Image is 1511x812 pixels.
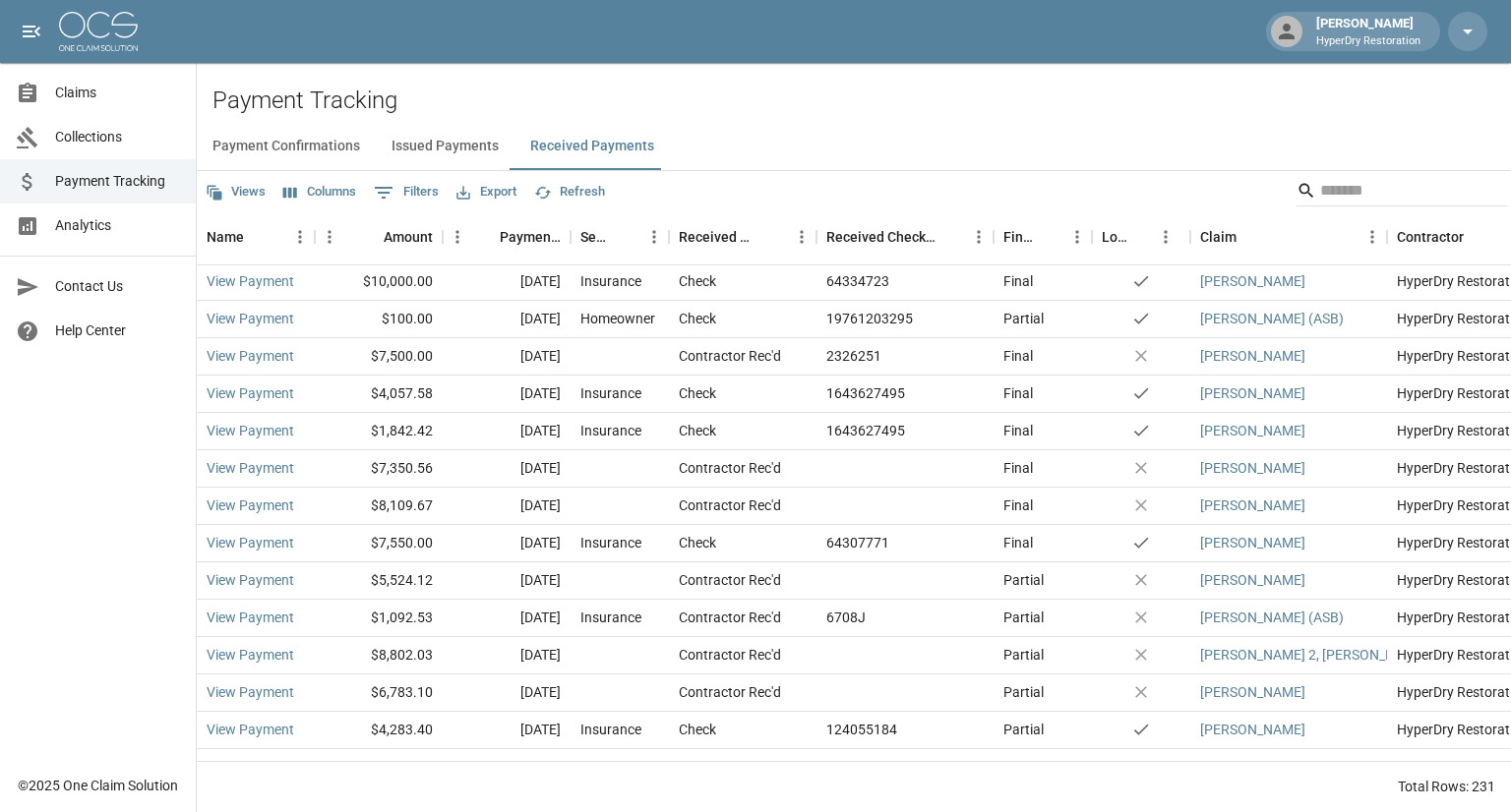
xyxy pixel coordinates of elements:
[443,637,571,674] div: [DATE]
[580,271,641,291] div: Insurance
[384,209,433,264] div: Amount
[679,757,716,777] div: Check
[826,383,905,403] div: 1643627495
[826,209,937,264] div: Received Check Number
[207,346,294,366] a: View Payment
[679,309,716,328] div: Check
[207,421,294,440] a: View Payment
[443,450,571,488] div: [DATE]
[207,682,294,702] a: View Payment
[207,458,294,478] a: View Payment
[207,608,294,627] a: View Payment
[443,338,571,376] div: [DATE]
[315,637,443,674] div: $8,802.03
[580,533,641,552] div: Insurance
[639,222,669,252] button: Menu
[580,421,641,440] div: Insurance
[1200,271,1305,291] a: [PERSON_NAME]
[285,222,315,252] button: Menu
[679,421,716,440] div: Check
[1297,175,1507,210] div: Search
[1003,608,1044,627] div: Partial
[1003,757,1044,777] div: Partial
[55,320,180,341] span: Help Center
[18,776,178,795] div: © 2025 One Claim Solution
[207,209,244,264] div: Name
[1003,209,1035,264] div: Final/Partial
[1398,777,1495,796] div: Total Rows: 231
[443,301,571,338] div: [DATE]
[1062,222,1092,252] button: Menu
[759,223,787,251] button: Sort
[472,223,500,251] button: Sort
[1200,608,1344,627] a: [PERSON_NAME] (ASB)
[315,712,443,749] div: $4,283.40
[826,421,905,440] div: 1643627495
[580,209,612,264] div: Sender
[826,608,866,627] div: 6708J
[55,127,180,147] span: Collections
[207,533,294,552] a: View Payment
[1397,209,1464,264] div: Contractor
[1003,346,1033,366] div: Final
[1200,757,1305,777] a: [PERSON_NAME]
[1200,645,1427,665] a: [PERSON_NAME] 2, [PERSON_NAME]
[529,177,610,207] button: Refresh
[826,757,905,777] div: 6335505812
[787,222,816,252] button: Menu
[679,209,759,264] div: Received Method
[443,712,571,749] div: [DATE]
[571,209,669,264] div: Sender
[197,123,1511,170] div: dynamic tabs
[207,645,294,665] a: View Payment
[443,263,571,301] div: [DATE]
[201,177,271,207] button: Views
[1200,458,1305,478] a: [PERSON_NAME]
[1003,570,1044,590] div: Partial
[55,171,180,192] span: Payment Tracking
[1200,570,1305,590] a: [PERSON_NAME]
[443,525,571,562] div: [DATE]
[59,12,138,51] img: ocs-logo-white-transparent.png
[315,450,443,488] div: $7,350.56
[1003,495,1033,515] div: Final
[994,209,1092,264] div: Final/Partial
[514,123,670,170] button: Received Payments
[1358,222,1387,252] button: Menu
[1200,383,1305,403] a: [PERSON_NAME]
[1151,222,1180,252] button: Menu
[826,309,913,328] div: 19761203295
[207,757,294,777] a: View Payment
[207,495,294,515] a: View Payment
[580,608,641,627] div: Insurance
[207,271,294,291] a: View Payment
[816,209,994,264] div: Received Check Number
[1003,720,1044,739] div: Partial
[679,682,781,702] div: Contractor Rec'd
[1092,209,1190,264] div: Lockbox
[315,338,443,376] div: $7,500.00
[1200,682,1305,702] a: [PERSON_NAME]
[1200,209,1237,264] div: Claim
[443,413,571,450] div: [DATE]
[826,533,889,552] div: 64307771
[1200,309,1344,328] a: [PERSON_NAME] (ASB)
[1200,720,1305,739] a: [PERSON_NAME]
[826,346,881,366] div: 2326251
[1200,533,1305,552] a: [PERSON_NAME]
[1308,14,1428,49] div: [PERSON_NAME]
[443,749,571,786] div: [DATE]
[315,301,443,338] div: $100.00
[964,222,994,252] button: Menu
[1003,309,1044,328] div: Partial
[315,263,443,301] div: $10,000.00
[443,488,571,525] div: [DATE]
[1003,421,1033,440] div: Final
[1003,271,1033,291] div: Final
[315,222,344,252] button: Menu
[679,458,781,478] div: Contractor Rec'd
[452,177,521,207] button: Export
[315,413,443,450] div: $1,842.42
[937,223,964,251] button: Sort
[826,271,889,291] div: 64334723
